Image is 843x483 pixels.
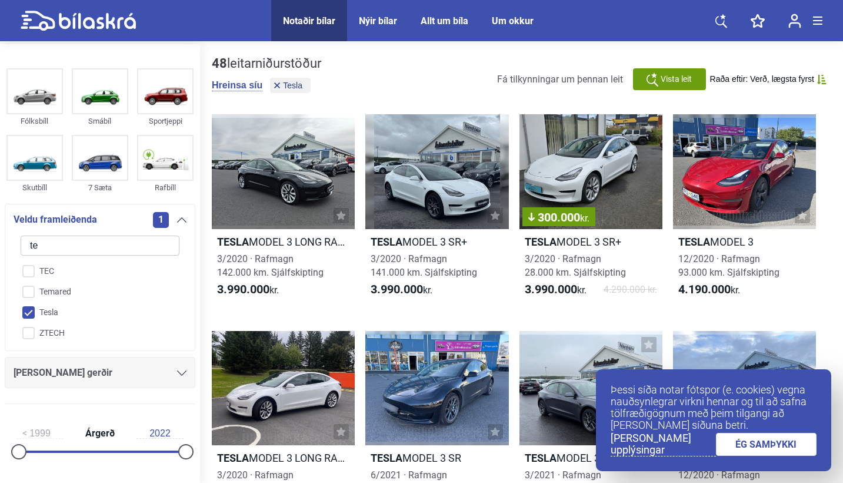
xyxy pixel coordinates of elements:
[604,283,657,297] span: 4.290.000 kr.
[212,235,355,249] h2: MODEL 3 LONG RANGE
[371,452,402,464] b: Tesla
[359,15,397,27] a: Nýir bílar
[371,253,477,278] span: 3/2020 · Rafmagn 141.000 km. Sjálfskipting
[421,15,468,27] a: Allt um bíla
[525,282,577,296] b: 3.990.000
[72,114,128,128] div: Smábíl
[580,213,589,224] span: kr.
[519,114,662,307] a: 300.000kr.TeslaMODEL 3 SR+3/2020 · Rafmagn28.000 km. Sjálfskipting3.990.000kr.4.290.000 kr.
[678,253,779,278] span: 12/2020 · Rafmagn 93.000 km. Sjálfskipting
[716,433,817,456] a: ÉG SAMÞYKKI
[497,74,623,85] span: Fá tilkynningar um þennan leit
[710,74,814,84] span: Raða eftir: Verð, lægsta fyrst
[82,429,118,438] span: Árgerð
[673,114,816,307] a: TeslaMODEL 312/2020 · Rafmagn93.000 km. Sjálfskipting4.190.000kr.
[678,283,740,297] span: kr.
[137,114,194,128] div: Sportjeppi
[525,253,626,278] span: 3/2020 · Rafmagn 28.000 km. Sjálfskipting
[525,452,557,464] b: Tesla
[14,211,97,228] span: Veldu framleiðenda
[212,80,262,91] button: Hreinsa síu
[217,283,279,297] span: kr.
[212,56,227,71] b: 48
[365,114,508,307] a: TeslaMODEL 3 SR+3/2020 · Rafmagn141.000 km. Sjálfskipting3.990.000kr.
[212,451,355,465] h2: MODEL 3 LONG RANGE
[525,283,587,297] span: kr.
[673,235,816,249] h2: MODEL 3
[217,452,249,464] b: Tesla
[710,74,827,84] button: Raða eftir: Verð, lægsta fyrst
[72,181,128,194] div: 7 Sæta
[14,365,112,381] span: [PERSON_NAME] gerðir
[371,282,423,296] b: 3.990.000
[153,212,169,228] span: 1
[678,282,731,296] b: 4.190.000
[525,236,557,248] b: Tesla
[371,283,432,297] span: kr.
[661,73,692,85] span: Vista leit
[611,384,817,431] p: Þessi síða notar fótspor (e. cookies) vegna nauðsynlegrar virkni hennar og til að safna tölfræðig...
[283,81,302,90] span: Tesla
[283,15,335,27] a: Notaðir bílar
[492,15,534,27] a: Um okkur
[365,451,508,465] h2: MODEL 3 SR
[519,451,662,465] h2: MODEL 3 LONG RANGE
[678,236,710,248] b: Tesla
[270,78,311,93] button: Tesla
[519,235,662,249] h2: MODEL 3 SR+
[371,236,402,248] b: Tesla
[217,253,324,278] span: 3/2020 · Rafmagn 142.000 km. Sjálfskipting
[611,432,716,456] a: [PERSON_NAME] upplýsingar
[788,14,801,28] img: user-login.svg
[137,181,194,194] div: Rafbíll
[217,236,249,248] b: Tesla
[6,114,63,128] div: Fólksbíll
[528,211,589,223] span: 300.000
[6,181,63,194] div: Skutbíll
[212,114,355,307] a: TeslaMODEL 3 LONG RANGE3/2020 · Rafmagn142.000 km. Sjálfskipting3.990.000kr.
[365,235,508,249] h2: MODEL 3 SR+
[217,282,269,296] b: 3.990.000
[212,56,321,71] div: leitarniðurstöður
